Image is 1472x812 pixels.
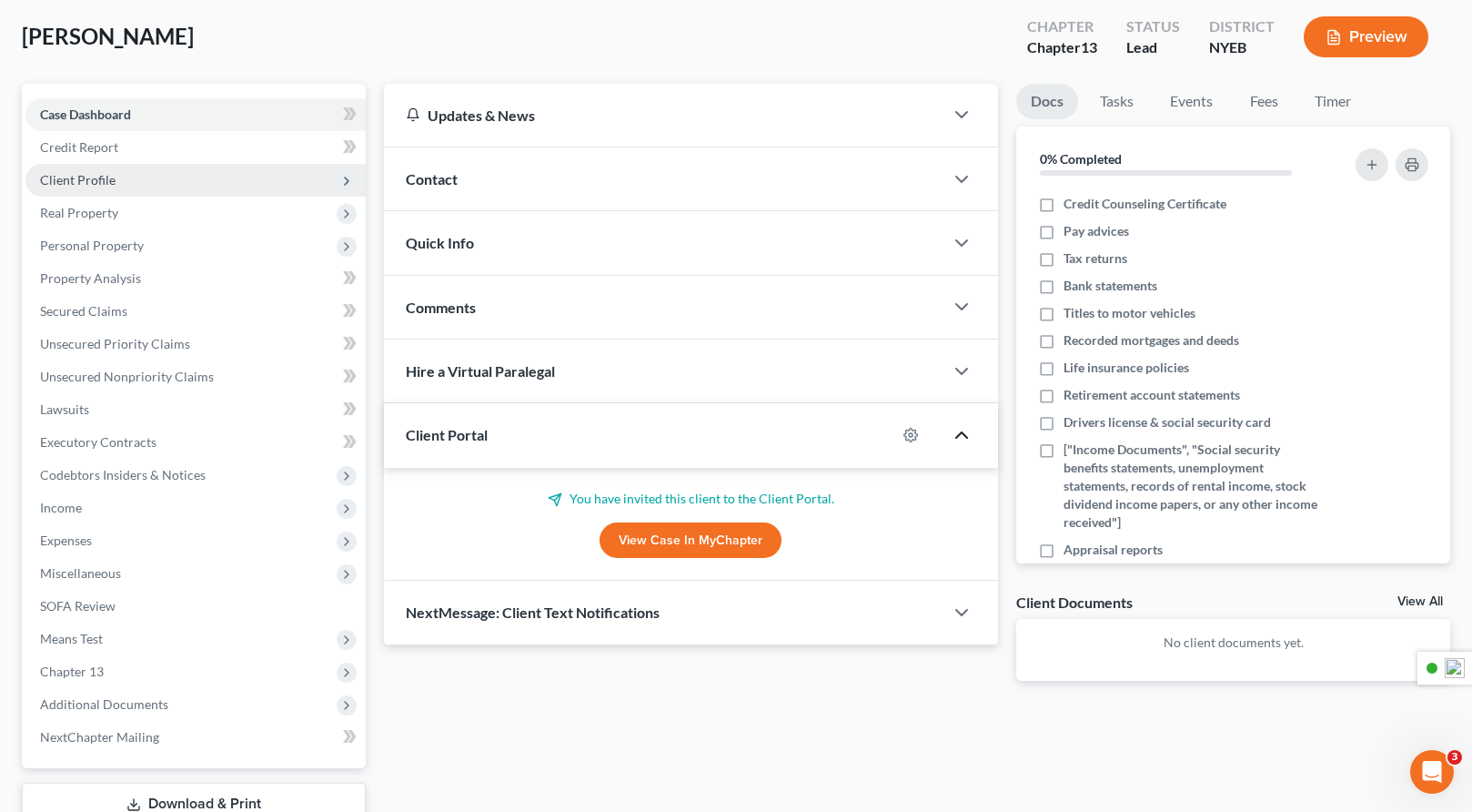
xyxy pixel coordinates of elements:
span: NextMessage: Client Text Notifications [406,604,660,621]
span: Real Property [40,205,118,220]
a: Docs [1016,84,1078,119]
span: Expenses [40,533,92,548]
span: Income [40,500,82,515]
a: Tasks [1085,84,1148,119]
span: ["Income Documents", "Social security benefits statements, unemployment statements, records of re... [1064,441,1326,532]
p: No client documents yet. [1031,634,1436,652]
span: Appraisal reports [1064,541,1163,559]
iframe: Intercom live chat [1410,750,1454,794]
span: 13 [1081,38,1097,56]
span: Comments [406,299,476,316]
span: Lawsuits [40,401,89,417]
span: Titles to motor vehicles [1064,304,1195,322]
button: Preview [1304,16,1428,57]
span: Personal Property [40,238,144,253]
strong: 0% Completed [1040,151,1122,167]
a: Case Dashboard [25,98,366,131]
span: 3 [1447,750,1462,765]
div: Client Documents [1016,593,1133,612]
span: Life insurance policies [1064,359,1189,377]
a: Executory Contracts [25,426,366,459]
span: Unsecured Nonpriority Claims [40,369,214,384]
span: Additional Documents [40,696,168,712]
a: Secured Claims [25,295,366,328]
a: SOFA Review [25,590,366,623]
a: NextChapter Mailing [25,721,366,754]
span: Property Analysis [40,270,141,286]
div: NYEB [1209,37,1275,58]
span: Contact [406,170,458,188]
a: Lawsuits [25,393,366,426]
div: Lead [1126,37,1180,58]
a: Property Analysis [25,262,366,295]
span: Means Test [40,631,103,646]
span: Client Profile [40,172,116,188]
span: Credit Counseling Certificate [1064,195,1226,213]
span: Pay advices [1064,222,1129,240]
span: NextChapter Mailing [40,729,159,745]
div: Chapter [1027,16,1097,37]
span: SOFA Review [40,598,116,614]
span: Case Dashboard [40,107,131,122]
span: Chapter 13 [40,664,104,679]
div: District [1209,16,1275,37]
span: Secured Claims [40,303,127,319]
span: Codebtors Insiders & Notices [40,467,206,482]
span: Miscellaneous [40,565,121,581]
div: Updates & News [406,106,923,125]
a: Unsecured Priority Claims [25,328,366,360]
span: Retirement account statements [1064,386,1240,404]
div: Chapter [1027,37,1097,58]
span: Recorded mortgages and deeds [1064,331,1239,350]
a: Timer [1300,84,1366,119]
a: Unsecured Nonpriority Claims [25,360,366,393]
span: Unsecured Priority Claims [40,336,190,351]
span: Credit Report [40,139,118,155]
span: Drivers license & social security card [1064,413,1271,431]
a: Fees [1235,84,1293,119]
a: View All [1397,595,1443,608]
div: Status [1126,16,1180,37]
a: Credit Report [25,131,366,164]
span: Bank statements [1064,277,1157,295]
a: View Case in MyChapter [600,523,781,559]
span: Tax returns [1064,249,1127,268]
p: You have invited this client to the Client Portal. [406,490,977,508]
span: Client Portal [406,426,488,443]
span: Quick Info [406,234,474,251]
span: [PERSON_NAME] [22,23,194,49]
span: Hire a Virtual Paralegal [406,362,555,380]
a: Events [1155,84,1227,119]
span: Executory Contracts [40,434,156,450]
